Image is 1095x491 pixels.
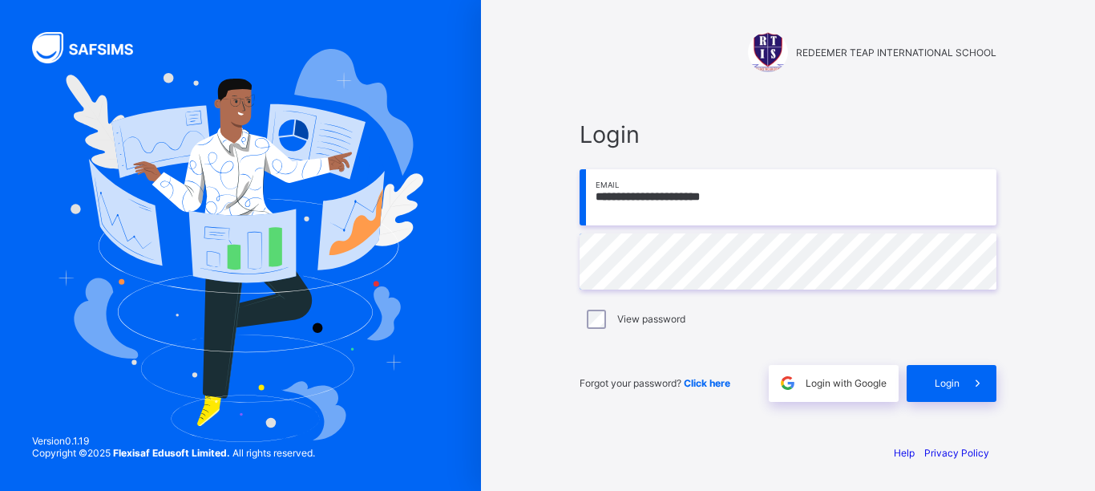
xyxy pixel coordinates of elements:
[617,313,685,325] label: View password
[32,435,315,447] span: Version 0.1.19
[32,32,152,63] img: SAFSIMS Logo
[935,377,960,389] span: Login
[113,447,230,459] strong: Flexisaf Edusoft Limited.
[58,49,422,442] img: Hero Image
[684,377,730,389] a: Click here
[32,447,315,459] span: Copyright © 2025 All rights reserved.
[796,47,996,59] span: REDEEMER TEAP INTERNATIONAL SCHOOL
[806,377,887,389] span: Login with Google
[778,374,797,392] img: google.396cfc9801f0270233282035f929180a.svg
[580,120,996,148] span: Login
[924,447,989,459] a: Privacy Policy
[894,447,915,459] a: Help
[580,377,730,389] span: Forgot your password?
